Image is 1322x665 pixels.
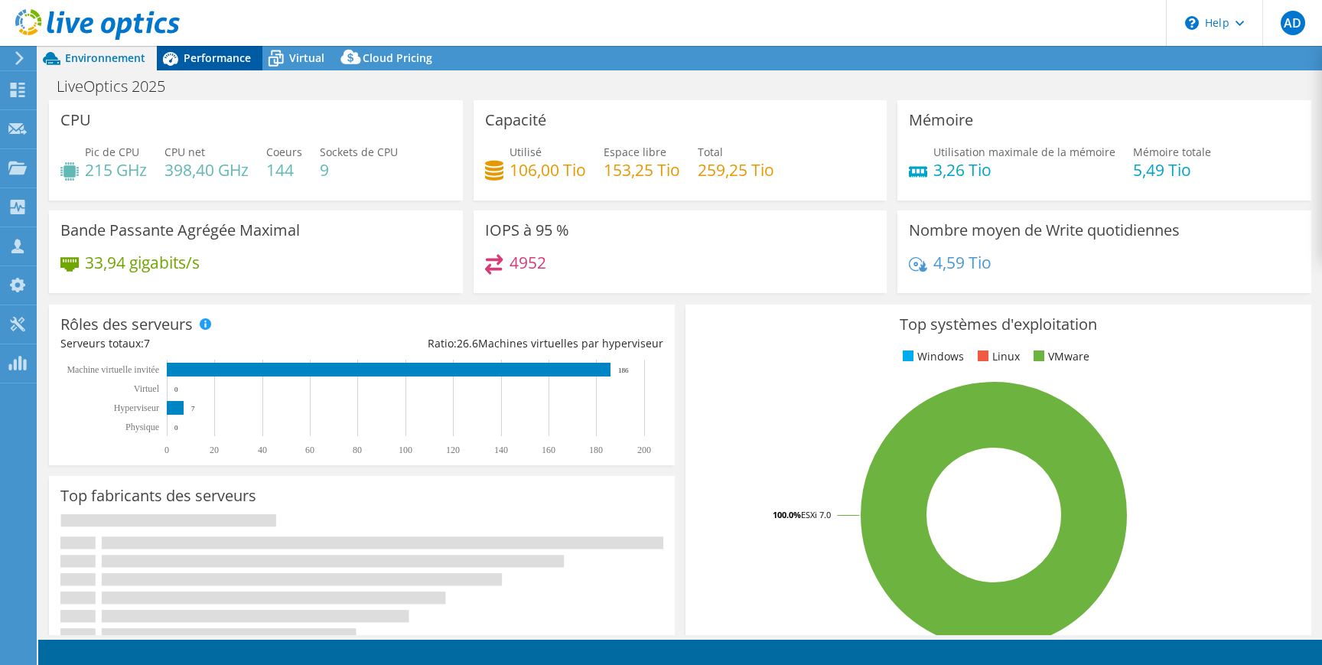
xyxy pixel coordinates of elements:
span: Performance [184,51,251,65]
h1: LiveOptics 2025 [50,78,189,95]
text: 20 [210,445,219,455]
li: Linux [974,348,1020,365]
text: Physique [125,422,159,432]
text: 180 [589,445,603,455]
h4: 215 GHz [85,161,147,178]
h4: 5,49 Tio [1133,161,1211,178]
text: 200 [637,445,651,455]
span: Sockets de CPU [320,145,398,159]
h3: CPU [60,112,91,129]
div: Serveurs totaux: [60,335,362,352]
h4: 9 [320,161,398,178]
h3: Mémoire [909,112,973,129]
text: 7 [191,405,195,412]
tspan: Machine virtuelle invitée [67,364,159,375]
h4: 259,25 Tio [698,161,774,178]
li: VMware [1030,348,1089,365]
text: 80 [353,445,362,455]
svg: \n [1185,16,1199,30]
h4: 398,40 GHz [164,161,249,178]
text: Hyperviseur [114,403,159,413]
h3: Top systèmes d'exploitation [697,316,1300,333]
h4: 4952 [510,254,546,271]
tspan: ESXi 7.0 [801,509,831,520]
h4: 144 [266,161,302,178]
text: 100 [399,445,412,455]
h3: IOPS à 95 % [485,222,569,239]
span: Utilisation maximale de la mémoire [933,145,1115,159]
h3: Top fabricants des serveurs [60,487,256,504]
span: Pic de CPU [85,145,139,159]
div: Ratio: Machines virtuelles par hyperviseur [362,335,663,352]
span: Cloud Pricing [363,51,432,65]
span: AD [1281,11,1305,35]
h3: Capacité [485,112,546,129]
h4: 33,94 gigabits/s [85,254,200,271]
text: 0 [164,445,169,455]
span: Environnement [65,51,145,65]
tspan: 100.0% [773,509,801,520]
text: 60 [305,445,314,455]
span: Mémoire totale [1133,145,1211,159]
h3: Bande Passante Agrégée Maximal [60,222,300,239]
span: Virtual [289,51,324,65]
h3: Nombre moyen de Write quotidiennes [909,222,1180,239]
span: Total [698,145,723,159]
h4: 4,59 Tio [933,254,991,271]
li: Windows [899,348,964,365]
span: Coeurs [266,145,302,159]
h4: 106,00 Tio [510,161,586,178]
text: 40 [258,445,267,455]
text: 160 [542,445,555,455]
span: 26.6 [457,336,478,350]
text: 0 [174,424,178,432]
text: 186 [618,367,629,374]
h4: 3,26 Tio [933,161,1115,178]
h4: 153,25 Tio [604,161,680,178]
text: Virtuel [134,383,160,394]
span: 7 [144,336,150,350]
h3: Rôles des serveurs [60,316,193,333]
text: 0 [174,386,178,393]
span: Espace libre [604,145,666,159]
span: Utilisé [510,145,542,159]
text: 120 [446,445,460,455]
span: CPU net [164,145,205,159]
text: 140 [494,445,508,455]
